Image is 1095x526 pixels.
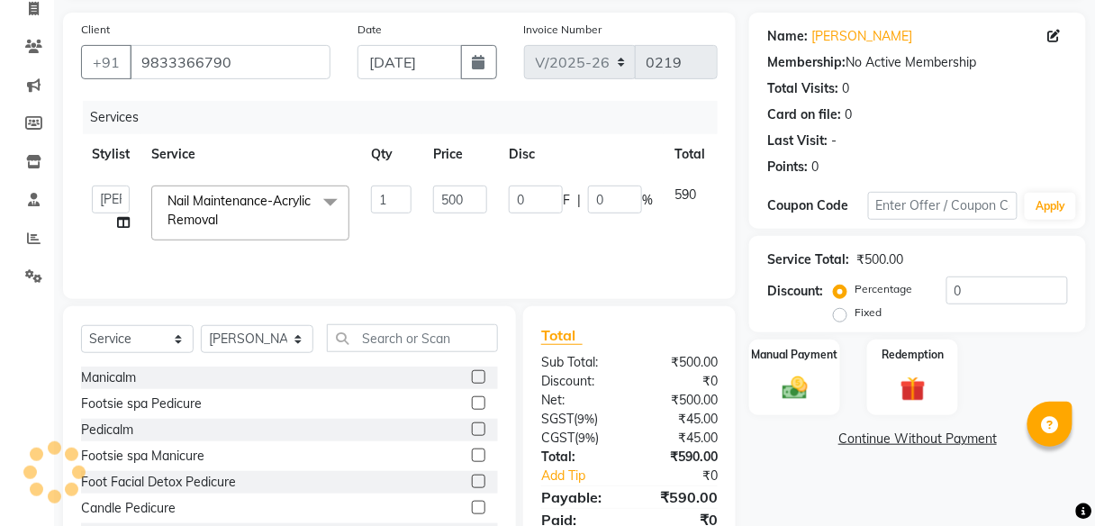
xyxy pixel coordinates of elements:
[811,158,819,177] div: 0
[563,191,570,210] span: F
[642,191,653,210] span: %
[577,191,581,210] span: |
[767,27,808,46] div: Name:
[140,134,360,175] th: Service
[577,412,594,426] span: 9%
[629,486,731,508] div: ₹590.00
[81,499,176,518] div: Candle Pedicure
[528,448,629,467] div: Total:
[83,101,731,134] div: Services
[811,27,912,46] a: [PERSON_NAME]
[528,353,629,372] div: Sub Total:
[767,250,849,269] div: Service Total:
[752,347,838,363] label: Manual Payment
[674,186,696,203] span: 590
[629,372,731,391] div: ₹0
[868,192,1018,220] input: Enter Offer / Coupon Code
[767,196,867,215] div: Coupon Code
[130,45,330,79] input: Search by Name/Mobile/Email/Code
[81,22,110,38] label: Client
[845,105,852,124] div: 0
[892,374,934,405] img: _gift.svg
[767,53,1068,72] div: No Active Membership
[541,326,583,345] span: Total
[647,467,731,485] div: ₹0
[629,391,731,410] div: ₹500.00
[767,79,838,98] div: Total Visits:
[498,134,664,175] th: Disc
[629,353,731,372] div: ₹500.00
[842,79,849,98] div: 0
[528,429,629,448] div: ( )
[855,281,912,297] label: Percentage
[767,282,823,301] div: Discount:
[541,411,574,427] span: SGST
[1025,193,1076,220] button: Apply
[528,486,629,508] div: Payable:
[629,410,731,429] div: ₹45.00
[855,304,882,321] label: Fixed
[774,374,816,403] img: _cash.svg
[524,22,602,38] label: Invoice Number
[528,372,629,391] div: Discount:
[81,447,204,466] div: Footsie spa Manicure
[528,391,629,410] div: Net:
[753,430,1082,449] a: Continue Without Payment
[664,134,716,175] th: Total
[882,347,944,363] label: Redemption
[541,430,575,446] span: CGST
[528,410,629,429] div: ( )
[360,134,422,175] th: Qty
[629,429,731,448] div: ₹45.00
[81,45,131,79] button: +91
[831,131,837,150] div: -
[767,131,828,150] div: Last Visit:
[81,134,140,175] th: Stylist
[327,324,498,352] input: Search or Scan
[357,22,382,38] label: Date
[81,473,236,492] div: Foot Facial Detox Pedicure
[81,368,136,387] div: Manicalm
[81,394,202,413] div: Footsie spa Pedicure
[629,448,731,467] div: ₹590.00
[81,421,133,440] div: Pedicalm
[767,158,808,177] div: Points:
[767,53,846,72] div: Membership:
[167,193,311,228] span: Nail Maintenance-Acrylic Removal
[767,105,841,124] div: Card on file:
[716,134,775,175] th: Action
[422,134,498,175] th: Price
[578,431,595,445] span: 9%
[528,467,647,485] a: Add Tip
[856,250,903,269] div: ₹500.00
[218,212,226,228] a: x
